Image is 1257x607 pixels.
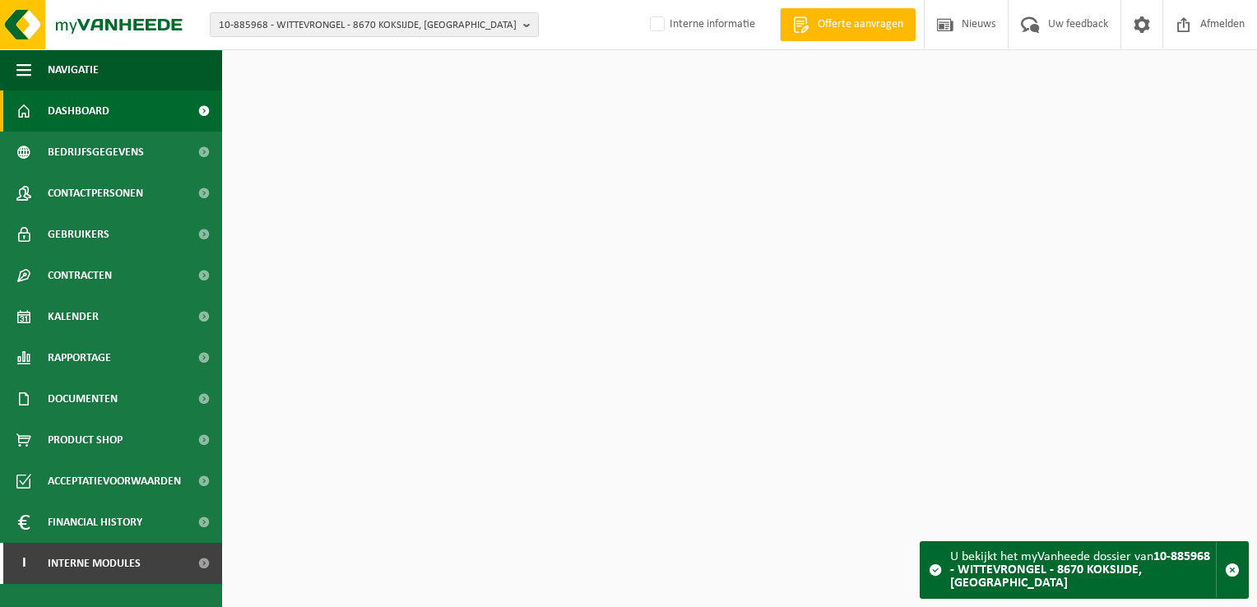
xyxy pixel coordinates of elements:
a: Offerte aanvragen [780,8,916,41]
span: Gebruikers [48,214,109,255]
span: 10-885968 - WITTEVRONGEL - 8670 KOKSIJDE, [GEOGRAPHIC_DATA] [219,13,517,38]
span: Product Shop [48,419,123,461]
label: Interne informatie [647,12,755,37]
button: 10-885968 - WITTEVRONGEL - 8670 KOKSIJDE, [GEOGRAPHIC_DATA] [210,12,539,37]
span: Financial History [48,502,142,543]
span: Bedrijfsgegevens [48,132,144,173]
strong: 10-885968 - WITTEVRONGEL - 8670 KOKSIJDE, [GEOGRAPHIC_DATA] [950,550,1210,590]
span: Contracten [48,255,112,296]
span: Navigatie [48,49,99,90]
span: Offerte aanvragen [814,16,907,33]
span: Kalender [48,296,99,337]
div: U bekijkt het myVanheede dossier van [950,542,1216,598]
span: Contactpersonen [48,173,143,214]
span: Interne modules [48,543,141,584]
span: Rapportage [48,337,111,378]
span: Acceptatievoorwaarden [48,461,181,502]
span: Documenten [48,378,118,419]
span: Dashboard [48,90,109,132]
span: I [16,543,31,584]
